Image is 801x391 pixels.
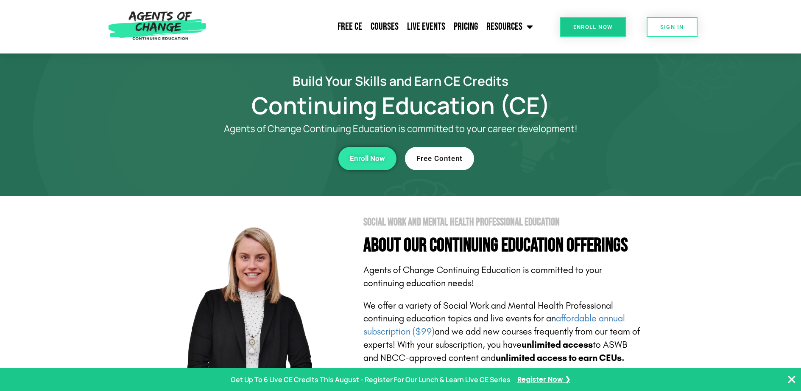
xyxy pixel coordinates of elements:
p: We offer a variety of Social Work and Mental Health Professional continuing education topics and ... [363,299,642,365]
a: Pricing [449,16,482,37]
h2: Build Your Skills and Earn CE Credits [159,75,642,87]
a: Resources [482,16,537,37]
p: Agents of Change Continuing Education is committed to your career development! [193,124,608,134]
span: Enroll Now [350,155,385,162]
h1: Continuing Education (CE) [159,96,642,115]
a: Free Content [405,147,474,170]
b: unlimited access [522,339,593,350]
span: SIGN IN [660,24,684,30]
a: Free CE [333,16,366,37]
h4: About Our Continuing Education Offerings [363,236,642,255]
b: unlimited access to earn CEUs. [496,352,625,363]
a: SIGN IN [647,17,698,37]
button: Close Banner [787,374,797,385]
a: Live Events [403,16,449,37]
a: Courses [366,16,403,37]
p: Get Up To 6 Live CE Credits This August - Register For Our Lunch & Learn Live CE Series [231,374,511,386]
h2: Social Work and Mental Health Professional Education [363,217,642,228]
a: Enroll Now [560,17,626,37]
span: Agents of Change Continuing Education is committed to your continuing education needs! [363,264,602,289]
a: Enroll Now [338,147,396,170]
a: Register Now ❯ [517,374,570,386]
nav: Menu [211,16,537,37]
span: Enroll Now [573,24,613,30]
span: Free Content [416,155,463,162]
